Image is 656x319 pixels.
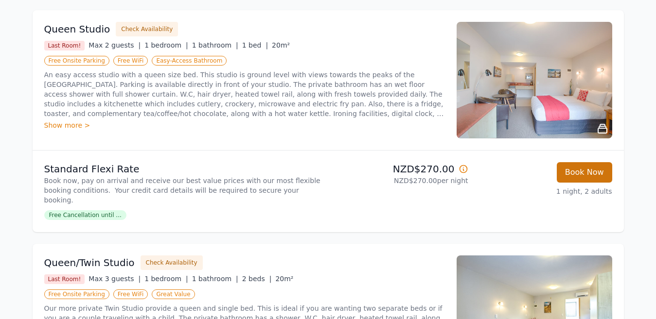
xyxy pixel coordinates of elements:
p: An easy access studio with a queen size bed. This studio is ground level with views towards the p... [44,70,445,118]
p: Book now, pay on arrival and receive our best value prices with our most flexible booking conditi... [44,176,324,205]
h3: Queen/Twin Studio [44,256,135,269]
span: Free Onsite Parking [44,289,109,299]
span: Free WiFi [113,56,148,66]
span: 1 bathroom | [192,41,238,49]
div: Show more > [44,120,445,130]
span: Last Room! [44,274,85,284]
p: Standard Flexi Rate [44,162,324,176]
button: Check Availability [116,22,178,36]
button: Book Now [557,162,612,183]
p: NZD$270.00 [332,162,468,176]
span: Free WiFi [113,289,148,299]
span: 1 bedroom | [144,275,188,283]
span: 2 beds | [242,275,272,283]
span: 1 bed | [242,41,268,49]
span: Free Onsite Parking [44,56,109,66]
span: Easy-Access Bathroom [152,56,227,66]
span: Max 3 guests | [89,275,141,283]
span: Great Value [152,289,195,299]
h3: Queen Studio [44,22,110,36]
span: Free Cancellation until ... [44,210,126,220]
p: 1 night, 2 adults [476,186,612,196]
span: 20m² [272,41,290,49]
span: 20m² [275,275,293,283]
p: NZD$270.00 per night [332,176,468,185]
span: Last Room! [44,41,85,50]
span: Max 2 guests | [89,41,141,49]
button: Check Availability [141,255,203,270]
span: 1 bathroom | [192,275,238,283]
span: 1 bedroom | [144,41,188,49]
